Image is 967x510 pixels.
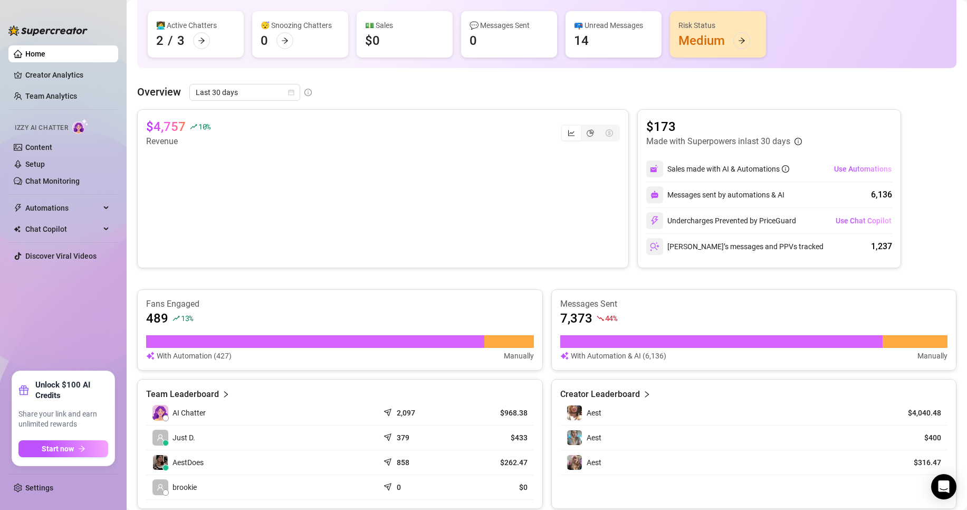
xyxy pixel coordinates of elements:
[794,138,802,145] span: info-circle
[650,216,659,225] img: svg%3e
[146,118,186,135] article: $4,757
[173,315,180,322] span: rise
[567,430,582,445] img: Aest
[587,129,594,137] span: pie-chart
[587,458,601,467] span: Aest
[173,432,195,443] span: Just D.
[560,388,640,401] article: Creator Leaderboard
[288,89,294,96] span: calendar
[646,238,824,255] div: [PERSON_NAME]’s messages and PPVs tracked
[384,431,394,441] span: send
[196,84,294,100] span: Last 30 days
[836,216,892,225] span: Use Chat Copilot
[146,388,219,401] article: Team Leaderboard
[463,432,528,443] article: $433
[304,89,312,96] span: info-circle
[470,32,477,49] div: 0
[152,405,168,421] img: izzy-ai-chatter-avatar-DDCN_rTZ.svg
[25,143,52,152] a: Content
[14,225,21,233] img: Chat Copilot
[463,482,528,493] article: $0
[25,160,45,168] a: Setup
[650,242,659,251] img: svg%3e
[871,240,892,253] div: 1,237
[931,474,956,499] div: Open Intercom Messenger
[650,164,659,174] img: svg%3e
[597,315,604,322] span: fall
[560,298,948,310] article: Messages Sent
[606,129,613,137] span: dollar-circle
[173,481,197,493] span: brookie
[78,445,85,452] span: arrow-right
[157,434,164,441] span: user
[834,165,892,173] span: Use Automations
[198,121,210,131] span: 10 %
[18,440,108,457] button: Start nowarrow-right
[198,37,205,44] span: arrow-right
[18,409,108,430] span: Share your link and earn unlimited rewards
[397,457,409,468] article: 858
[173,407,206,419] span: AI Chatter
[574,20,653,31] div: 📪 Unread Messages
[365,20,444,31] div: 💵 Sales
[156,20,235,31] div: 👩‍💻 Active Chatters
[15,123,68,133] span: Izzy AI Chatter
[384,480,394,491] span: send
[504,350,534,362] article: Manually
[25,92,77,100] a: Team Analytics
[146,298,534,310] article: Fans Engaged
[157,350,232,362] article: With Automation (427)
[190,123,197,130] span: rise
[156,32,164,49] div: 2
[281,37,289,44] span: arrow-right
[384,406,394,417] span: send
[384,456,394,466] span: send
[397,432,409,443] article: 379
[25,177,80,185] a: Chat Monitoring
[893,408,941,418] article: $4,040.48
[177,32,185,49] div: 3
[587,409,601,417] span: Aest
[25,200,100,216] span: Automations
[560,310,592,327] article: 7,373
[222,388,229,401] span: right
[25,252,97,260] a: Discover Viral Videos
[871,188,892,201] div: 6,136
[25,221,100,238] span: Chat Copilot
[25,484,53,492] a: Settings
[567,455,582,470] img: Aest
[25,67,110,83] a: Creator Analytics
[25,50,45,58] a: Home
[893,432,941,443] article: $400
[587,433,601,442] span: Aest
[173,457,204,468] span: AestDoes
[18,385,29,395] span: gift
[365,32,380,49] div: $0
[571,350,666,362] article: With Automation & AI (6,136)
[574,32,589,49] div: 14
[261,20,340,31] div: 😴 Snoozing Chatters
[782,165,789,173] span: info-circle
[568,129,575,137] span: line-chart
[646,118,802,135] article: $173
[397,408,415,418] article: 2,097
[678,20,758,31] div: Risk Status
[137,84,181,100] article: Overview
[567,405,582,420] img: Aest
[667,163,789,175] div: Sales made with AI & Automations
[8,25,88,36] img: logo-BBDzfeDw.svg
[153,455,168,470] img: AestDoes
[834,160,892,177] button: Use Automations
[146,350,155,362] img: svg%3e
[917,350,947,362] article: Manually
[643,388,650,401] span: right
[646,186,784,203] div: Messages sent by automations & AI
[261,32,268,49] div: 0
[561,125,620,141] div: segmented control
[560,350,569,362] img: svg%3e
[893,457,941,468] article: $316.47
[463,408,528,418] article: $968.38
[146,310,168,327] article: 489
[463,457,528,468] article: $262.47
[181,313,193,323] span: 13 %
